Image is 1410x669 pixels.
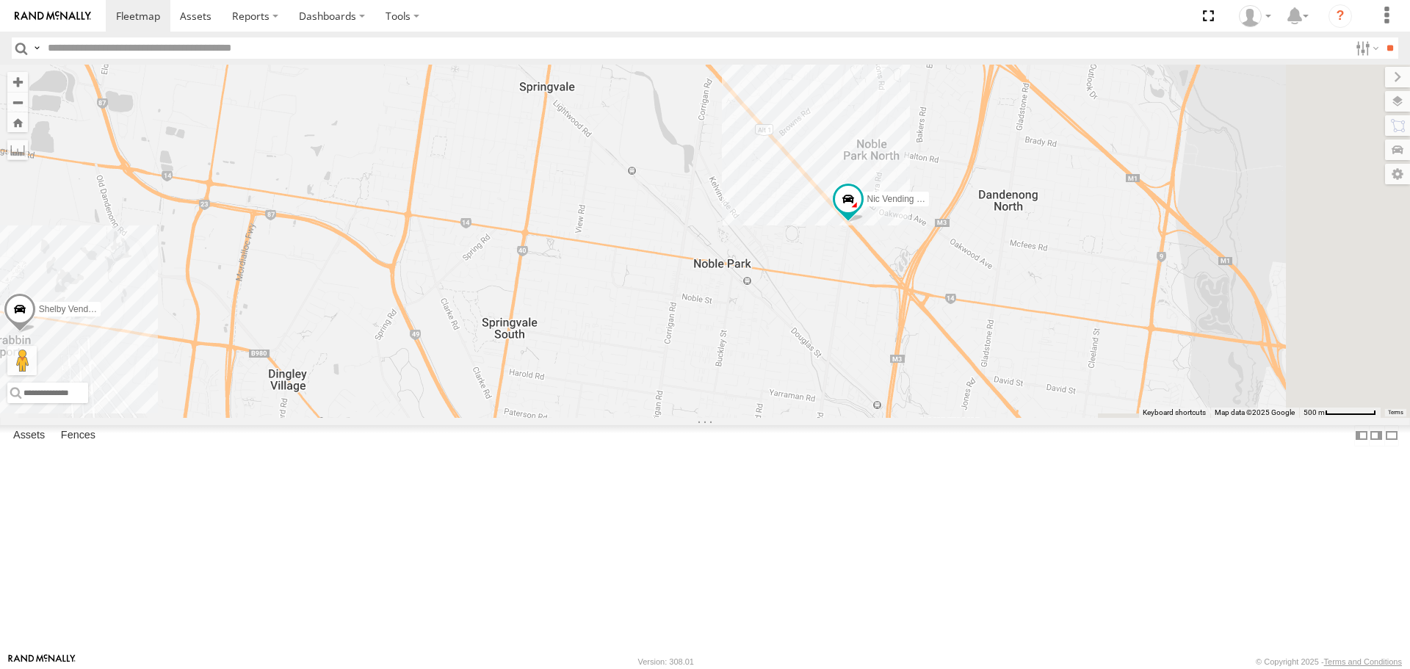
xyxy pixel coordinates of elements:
label: Search Filter Options [1350,37,1381,59]
div: © Copyright 2025 - [1256,657,1402,666]
label: Search Query [31,37,43,59]
div: Jessica Morgan [1234,5,1276,27]
a: Terms (opens in new tab) [1388,409,1403,415]
span: Shelby Vending Van 1ZU-5DF [39,304,156,314]
button: Zoom Home [7,112,28,132]
label: Measure [7,140,28,160]
span: Map data ©2025 Google [1215,408,1295,416]
button: Zoom in [7,72,28,92]
label: Dock Summary Table to the Left [1354,425,1369,446]
i: ? [1328,4,1352,28]
a: Terms and Conditions [1324,657,1402,666]
label: Fences [54,426,103,446]
label: Dock Summary Table to the Right [1369,425,1384,446]
button: Zoom out [7,92,28,112]
button: Drag Pegman onto the map to open Street View [7,346,37,375]
div: Version: 308.01 [638,657,694,666]
label: Map Settings [1385,164,1410,184]
label: Assets [6,426,52,446]
span: Nic Vending Van 2BW 7XY [867,194,972,204]
button: Map Scale: 500 m per 66 pixels [1299,408,1381,418]
label: Hide Summary Table [1384,425,1399,446]
img: rand-logo.svg [15,11,91,21]
button: Keyboard shortcuts [1143,408,1206,418]
a: Visit our Website [8,654,76,669]
span: 500 m [1304,408,1325,416]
